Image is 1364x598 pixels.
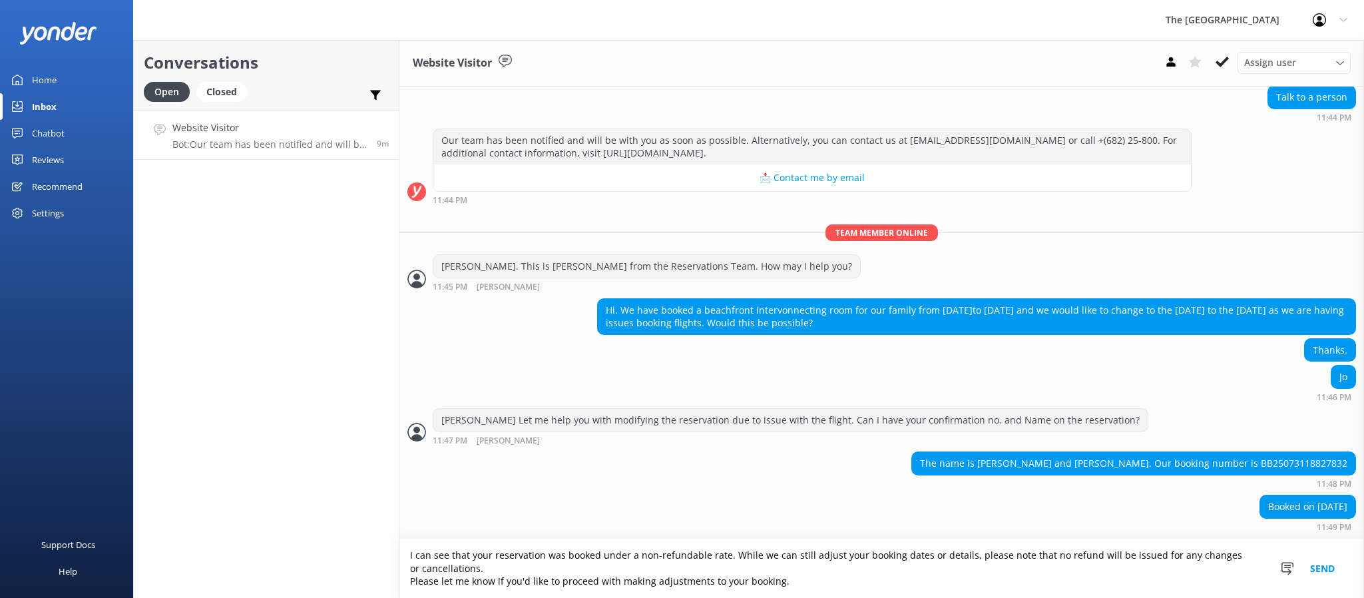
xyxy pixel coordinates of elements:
[32,67,57,93] div: Home
[1244,55,1296,70] span: Assign user
[1331,366,1355,388] div: Jo
[32,200,64,226] div: Settings
[32,173,83,200] div: Recommend
[433,437,467,446] strong: 11:47 PM
[433,129,1191,164] div: Our team has been notified and will be with you as soon as possible. Alternatively, you can conta...
[477,437,540,446] span: [PERSON_NAME]
[433,196,467,204] strong: 11:44 PM
[32,120,65,147] div: Chatbot
[144,50,389,75] h2: Conversations
[433,409,1148,432] div: [PERSON_NAME] Let me help you with modifying the reservation due to issue with the flight. Can I ...
[1267,113,1356,122] div: 11:44pm 13-Aug-2025 (UTC -10:00) Pacific/Honolulu
[134,110,399,160] a: Website VisitorBot:Our team has been notified and will be with you as soon as possible. Alternati...
[1317,523,1351,531] strong: 11:49 PM
[598,299,1355,334] div: Hi. We have booked a beachfront intervonnecting room for our family from [DATE]to [DATE] and we w...
[196,82,247,102] div: Closed
[41,531,95,558] div: Support Docs
[399,539,1364,598] textarea: I can see that your reservation was booked under a non-refundable rate. While we can still adjust...
[1238,52,1351,73] div: Assign User
[196,84,254,99] a: Closed
[1260,495,1355,518] div: Booked on [DATE]
[1259,522,1356,531] div: 11:49pm 13-Aug-2025 (UTC -10:00) Pacific/Honolulu
[144,84,196,99] a: Open
[1317,480,1351,488] strong: 11:48 PM
[1305,339,1355,362] div: Thanks.
[433,282,861,292] div: 11:45pm 13-Aug-2025 (UTC -10:00) Pacific/Honolulu
[59,558,77,585] div: Help
[172,139,367,150] p: Bot: Our team has been notified and will be with you as soon as possible. Alternatively, you can ...
[433,195,1192,204] div: 11:44pm 13-Aug-2025 (UTC -10:00) Pacific/Honolulu
[1317,392,1356,402] div: 11:46pm 13-Aug-2025 (UTC -10:00) Pacific/Honolulu
[477,283,540,292] span: [PERSON_NAME]
[1297,539,1347,598] button: Send
[413,55,492,72] h3: Website Visitor
[32,147,64,173] div: Reviews
[911,479,1356,488] div: 11:48pm 13-Aug-2025 (UTC -10:00) Pacific/Honolulu
[825,224,938,241] span: Team member online
[1317,394,1351,402] strong: 11:46 PM
[172,121,367,135] h4: Website Visitor
[1268,86,1355,109] div: Talk to a person
[20,22,97,44] img: yonder-white-logo.png
[32,93,57,120] div: Inbox
[433,255,860,278] div: [PERSON_NAME]. This is [PERSON_NAME] from the Reservations Team. How may I help you?
[433,436,1148,446] div: 11:47pm 13-Aug-2025 (UTC -10:00) Pacific/Honolulu
[433,283,467,292] strong: 11:45 PM
[377,138,389,149] span: 11:44pm 13-Aug-2025 (UTC -10:00) Pacific/Honolulu
[144,82,190,102] div: Open
[1317,114,1351,122] strong: 11:44 PM
[433,164,1191,191] button: 📩 Contact me by email
[912,452,1355,475] div: The name is [PERSON_NAME] and [PERSON_NAME]. Our booking number is BB25073118827832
